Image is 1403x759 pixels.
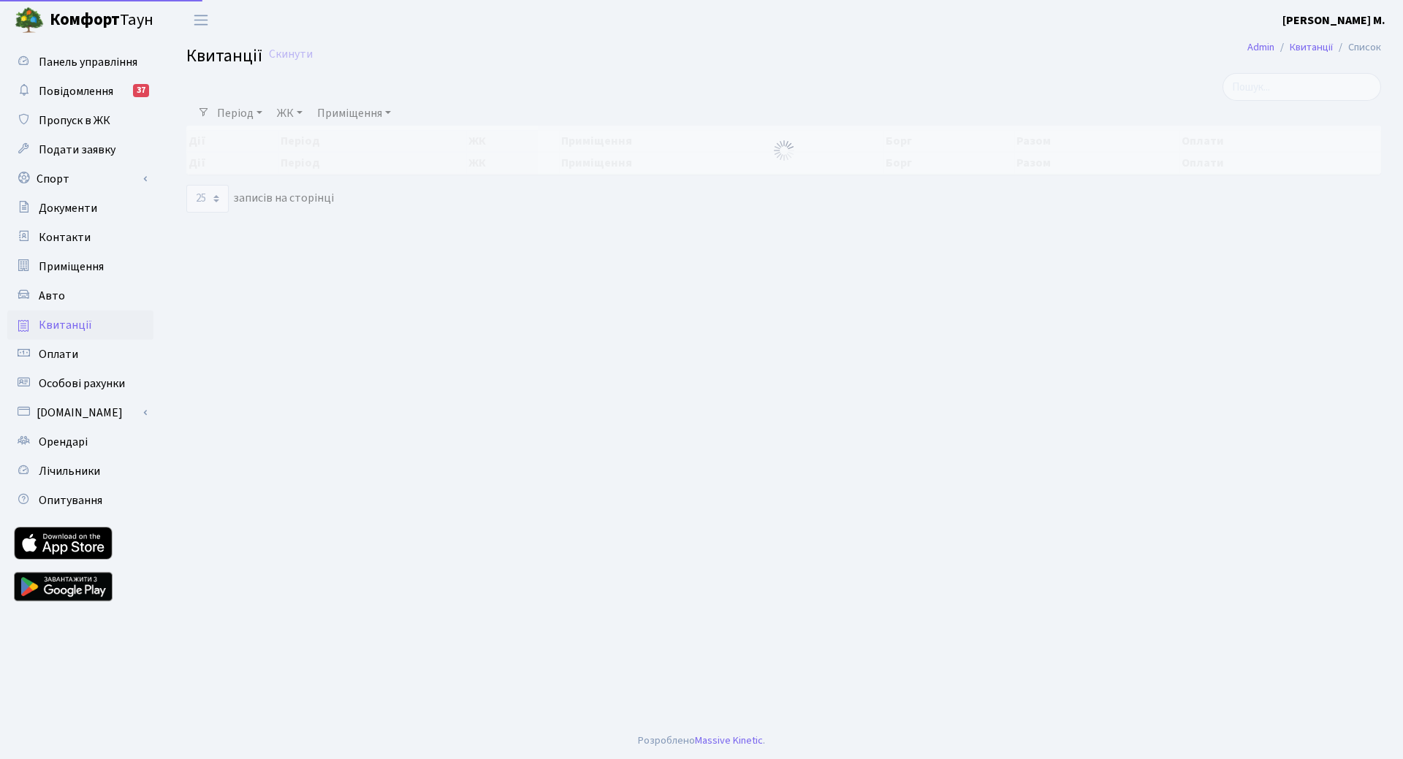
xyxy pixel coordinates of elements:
a: Admin [1247,39,1274,55]
span: Пропуск в ЖК [39,112,110,129]
b: [PERSON_NAME] М. [1282,12,1385,28]
a: ЖК [271,101,308,126]
a: Контакти [7,223,153,252]
a: Приміщення [311,101,397,126]
a: [PERSON_NAME] М. [1282,12,1385,29]
a: Massive Kinetic [695,733,763,748]
a: Панель управління [7,47,153,77]
span: Опитування [39,492,102,508]
a: Лічильники [7,457,153,486]
a: Оплати [7,340,153,369]
span: Квитанції [186,43,262,69]
a: Квитанції [7,310,153,340]
a: Скинути [269,47,313,61]
span: Оплати [39,346,78,362]
a: Орендарі [7,427,153,457]
a: Подати заявку [7,135,153,164]
b: Комфорт [50,8,120,31]
a: Спорт [7,164,153,194]
a: Період [211,101,268,126]
a: Повідомлення37 [7,77,153,106]
a: Особові рахунки [7,369,153,398]
a: Авто [7,281,153,310]
a: [DOMAIN_NAME] [7,398,153,427]
span: Орендарі [39,434,88,450]
label: записів на сторінці [186,185,334,213]
a: Документи [7,194,153,223]
img: Обробка... [772,139,796,162]
span: Повідомлення [39,83,113,99]
nav: breadcrumb [1225,32,1403,63]
a: Квитанції [1290,39,1333,55]
div: 37 [133,84,149,97]
a: Пропуск в ЖК [7,106,153,135]
button: Переключити навігацію [183,8,219,32]
span: Таун [50,8,153,33]
span: Контакти [39,229,91,245]
span: Подати заявку [39,142,115,158]
input: Пошук... [1223,73,1381,101]
a: Приміщення [7,252,153,281]
img: logo.png [15,6,44,35]
div: Розроблено . [638,733,765,749]
span: Документи [39,200,97,216]
span: Авто [39,288,65,304]
span: Квитанції [39,317,92,333]
span: Приміщення [39,259,104,275]
li: Список [1333,39,1381,56]
span: Лічильники [39,463,100,479]
span: Особові рахунки [39,375,125,392]
select: записів на сторінці [186,185,229,213]
span: Панель управління [39,54,137,70]
a: Опитування [7,486,153,515]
